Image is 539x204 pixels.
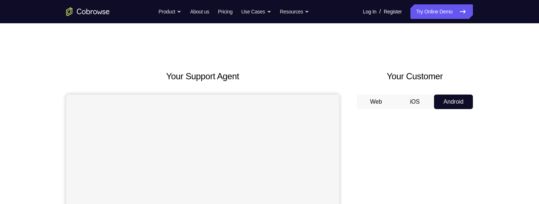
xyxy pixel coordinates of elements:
[66,70,339,83] h2: Your Support Agent
[357,95,396,109] button: Web
[434,95,473,109] button: Android
[66,7,110,16] a: Go to the home page
[396,95,434,109] button: iOS
[379,7,381,16] span: /
[363,4,376,19] a: Log In
[218,4,232,19] a: Pricing
[410,4,473,19] a: Try Online Demo
[159,4,182,19] button: Product
[280,4,309,19] button: Resources
[357,70,473,83] h2: Your Customer
[384,4,402,19] a: Register
[190,4,209,19] a: About us
[241,4,271,19] button: Use Cases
